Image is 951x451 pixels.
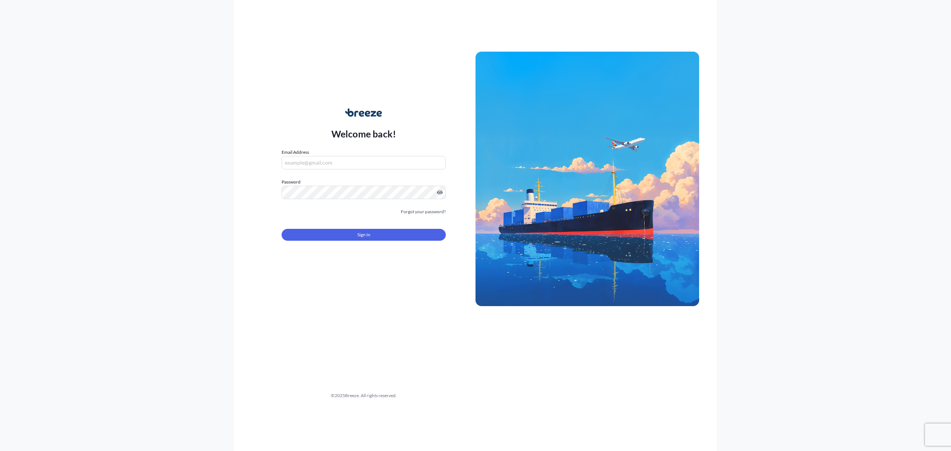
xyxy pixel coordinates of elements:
label: Password [282,178,446,186]
a: Forgot your password? [401,208,446,215]
p: Welcome back! [331,128,396,140]
span: Sign In [357,231,370,239]
img: Ship illustration [475,52,699,306]
button: Show password [437,189,443,195]
button: Sign In [282,229,446,241]
div: © 2025 Breeze. All rights reserved. [252,392,475,399]
input: example@gmail.com [282,156,446,169]
label: Email Address [282,149,309,156]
